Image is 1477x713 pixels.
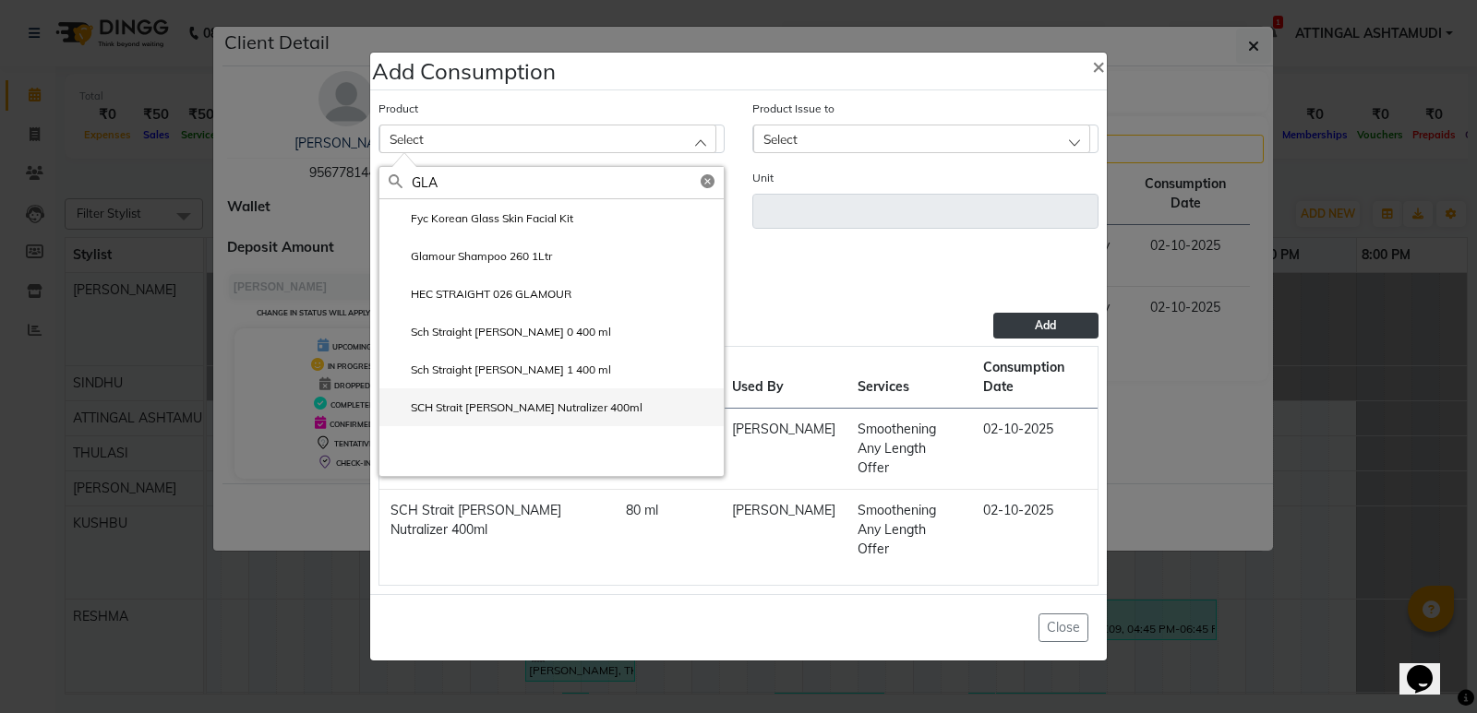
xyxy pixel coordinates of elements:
[379,490,615,571] td: SCH Strait [PERSON_NAME] Nutralizer 400ml
[389,362,611,378] label: Sch Straight [PERSON_NAME] 1 400 ml
[847,490,972,571] td: Smoothening Any Length Offer
[389,210,573,227] label: Fyc Korean Glass Skin Facial Kit
[721,347,847,409] th: Used By
[752,101,835,117] label: Product Issue to
[615,490,721,571] td: 80 ml
[752,170,774,186] label: Unit
[389,324,611,340] label: Sch Straight [PERSON_NAME] 0 400 ml
[763,131,798,147] span: Select
[378,101,418,117] label: Product
[412,167,724,198] input: Search
[1035,318,1056,332] span: Add
[972,347,1098,409] th: Consumption Date
[390,131,424,147] span: Select
[972,490,1098,571] td: 02-10-2025
[993,313,1099,339] button: Add
[372,54,556,88] h4: Add Consumption
[1399,639,1459,695] iframe: chat widget
[847,409,972,490] td: Smoothening Any Length Offer
[721,409,847,490] td: [PERSON_NAME]
[847,347,972,409] th: Services
[721,490,847,571] td: [PERSON_NAME]
[1039,613,1088,642] button: Close
[1077,40,1120,91] button: Close
[389,286,571,303] label: HEC STRAIGHT 026 GLAMOUR
[389,248,552,265] label: Glamour Shampoo 260 1Ltr
[972,409,1098,490] td: 02-10-2025
[389,399,642,416] label: SCH Strait [PERSON_NAME] Nutralizer 400ml
[1092,52,1105,79] span: ×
